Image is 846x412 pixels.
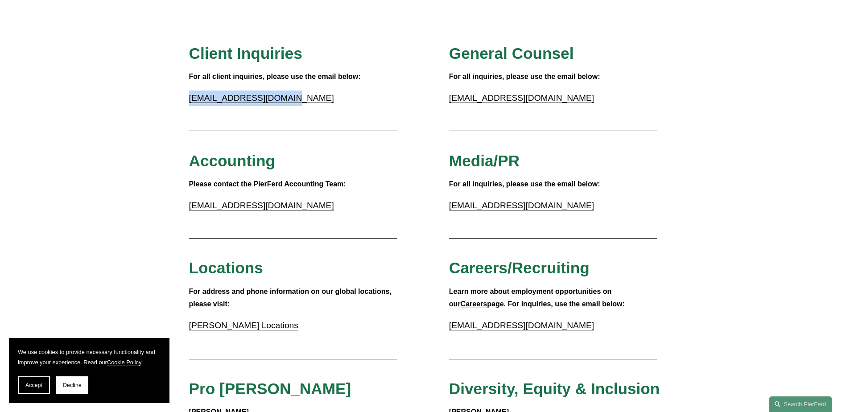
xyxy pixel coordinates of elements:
[449,152,520,169] span: Media/PR
[189,152,276,169] span: Accounting
[189,321,298,330] a: [PERSON_NAME] Locations
[449,288,614,308] strong: Learn more about employment opportunities on our
[18,376,50,394] button: Accept
[769,396,832,412] a: Search this site
[189,201,334,210] a: [EMAIL_ADDRESS][DOMAIN_NAME]
[9,338,169,403] section: Cookie banner
[189,380,351,397] span: Pro [PERSON_NAME]
[449,259,590,276] span: Careers/Recruiting
[189,288,394,308] strong: For address and phone information on our global locations, please visit:
[189,259,263,276] span: Locations
[25,382,42,388] span: Accept
[449,45,574,62] span: General Counsel
[63,382,82,388] span: Decline
[189,73,361,80] strong: For all client inquiries, please use the email below:
[449,73,600,80] strong: For all inquiries, please use the email below:
[487,300,625,308] strong: page. For inquiries, use the email below:
[449,380,660,397] span: Diversity, Equity & Inclusion
[18,347,161,367] p: We use cookies to provide necessary functionality and improve your experience. Read our .
[449,201,594,210] a: [EMAIL_ADDRESS][DOMAIN_NAME]
[107,359,141,366] a: Cookie Policy
[461,300,487,308] a: Careers
[189,180,346,188] strong: Please contact the PierFerd Accounting Team:
[449,321,594,330] a: [EMAIL_ADDRESS][DOMAIN_NAME]
[189,93,334,103] a: [EMAIL_ADDRESS][DOMAIN_NAME]
[449,180,600,188] strong: For all inquiries, please use the email below:
[449,93,594,103] a: [EMAIL_ADDRESS][DOMAIN_NAME]
[56,376,88,394] button: Decline
[189,45,302,62] span: Client Inquiries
